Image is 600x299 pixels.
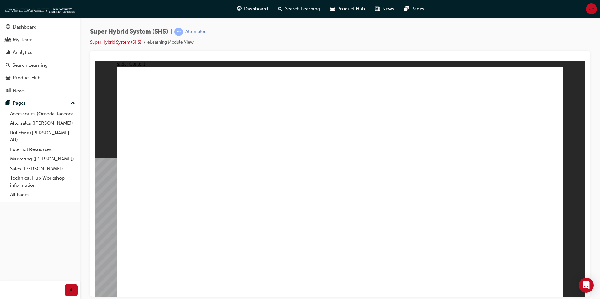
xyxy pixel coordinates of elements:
[382,5,394,13] span: News
[8,128,78,145] a: Bulletins ([PERSON_NAME] - AU)
[411,5,424,13] span: Pages
[71,99,75,108] span: up-icon
[8,118,78,128] a: Aftersales ([PERSON_NAME])
[3,34,78,46] a: My Team
[174,28,183,36] span: learningRecordVerb_ATTEMPT-icon
[6,50,10,55] span: chart-icon
[13,74,40,81] div: Product Hub
[13,49,32,56] div: Analytics
[3,20,78,97] button: DashboardMy TeamAnalyticsSearch LearningProduct HubNews
[6,63,10,68] span: search-icon
[404,5,409,13] span: pages-icon
[3,47,78,58] a: Analytics
[147,39,194,46] li: eLearning Module View
[330,5,335,13] span: car-icon
[6,101,10,106] span: pages-icon
[337,5,365,13] span: Product Hub
[8,164,78,174] a: Sales ([PERSON_NAME])
[325,3,370,15] a: car-iconProduct Hub
[237,5,242,13] span: guage-icon
[3,97,78,109] button: Pages
[399,3,429,15] a: pages-iconPages
[244,5,268,13] span: Dashboard
[8,190,78,200] a: All Pages
[6,88,10,94] span: news-icon
[589,5,594,13] span: Jc
[3,60,78,71] a: Search Learning
[6,37,10,43] span: people-icon
[13,62,48,69] div: Search Learning
[90,39,141,45] a: Super Hybrid System (SHS)
[3,72,78,84] a: Product Hub
[8,109,78,119] a: Accessories (Omoda Jaecoo)
[69,286,74,294] span: prev-icon
[285,5,320,13] span: Search Learning
[375,5,380,13] span: news-icon
[6,24,10,30] span: guage-icon
[579,278,594,293] div: Open Intercom Messenger
[3,3,75,15] img: oneconnect
[586,3,597,14] button: Jc
[3,21,78,33] a: Dashboard
[273,3,325,15] a: search-iconSearch Learning
[8,173,78,190] a: Technical Hub Workshop information
[13,87,25,94] div: News
[185,29,206,35] div: Attempted
[171,28,172,35] span: |
[3,85,78,97] a: News
[13,100,26,107] div: Pages
[278,5,282,13] span: search-icon
[90,28,168,35] span: Super Hybrid System (SHS)
[8,145,78,155] a: External Resources
[13,24,37,31] div: Dashboard
[8,154,78,164] a: Marketing ([PERSON_NAME])
[232,3,273,15] a: guage-iconDashboard
[370,3,399,15] a: news-iconNews
[13,36,33,44] div: My Team
[6,75,10,81] span: car-icon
